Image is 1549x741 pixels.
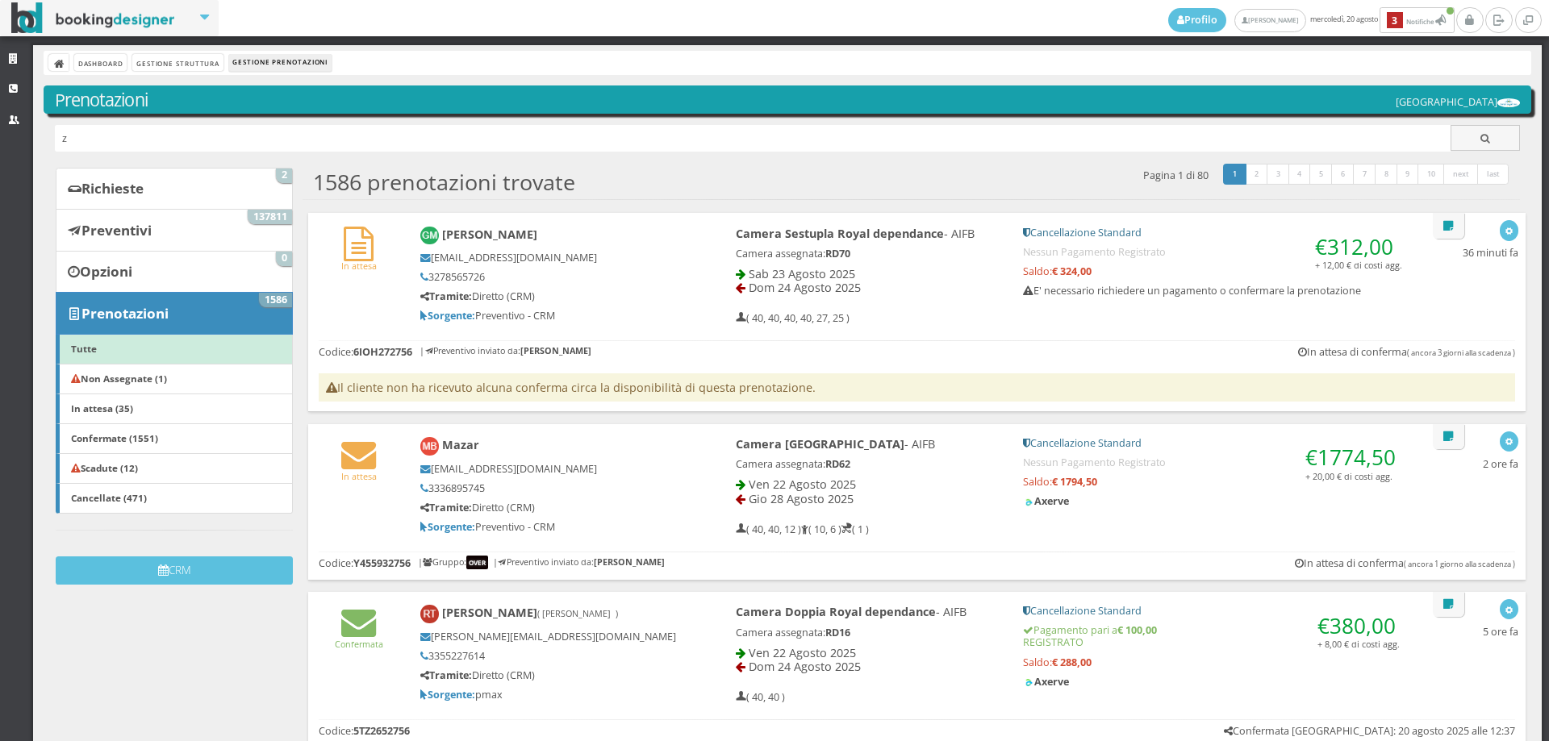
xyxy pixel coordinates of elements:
[1477,164,1509,185] a: last
[1298,346,1515,358] h5: In attesa di conferma
[420,290,681,302] h5: Diretto (CRM)
[1023,605,1403,617] h5: Cancellazione Standard
[1023,456,1403,468] h5: Nessun Pagamento Registrato
[420,605,439,623] img: Roberto Tessitore
[1168,7,1456,33] span: mercoledì, 20 agosto
[353,724,410,738] b: 5TZ2652756
[420,310,681,322] h5: Preventivo - CRM
[1168,8,1226,32] a: Profilo
[56,453,293,484] a: Scadute (12)
[1497,98,1520,107] img: ea773b7e7d3611ed9c9d0608f5526cb6.png
[420,309,475,323] b: Sorgente:
[736,627,1001,639] h5: Camera assegnata:
[56,556,293,585] button: CRM
[341,247,377,272] a: In attesa
[749,266,855,281] span: Sab 23 Agosto 2025
[420,271,681,283] h5: 3278565726
[1023,497,1034,508] img: c9478baee3f911eca87d0ad4188765b0.png
[420,252,681,264] h5: [EMAIL_ADDRESS][DOMAIN_NAME]
[420,227,439,245] img: gina mandoza
[319,373,1514,402] h4: Il cliente non ha ricevuto alcuna conferma circa la disponibilità di questa prenotazione.
[420,501,472,514] b: Tramite:
[420,631,681,643] h5: [PERSON_NAME][EMAIL_ADDRESS][DOMAIN_NAME]
[1375,164,1398,185] a: 8
[1023,476,1403,488] h5: Saldo:
[1117,623,1157,637] strong: € 100,00
[736,523,869,535] h5: ( 40, 40, 12 ) ( 10, 6 ) ( 1 )
[1317,638,1400,650] small: + 8,00 € di costi agg.
[319,557,411,569] h5: Codice:
[749,659,861,674] span: Dom 24 Agosto 2025
[56,393,293,424] a: In attesa (35)
[1245,164,1268,185] a: 2
[56,209,293,251] a: Preventivi 137811
[736,458,1001,470] h5: Camera assegnata:
[1023,675,1069,689] b: Axerve
[1224,725,1515,737] h5: Confermata [GEOGRAPHIC_DATA]: 20 agosto 2025 alle 12:37
[1023,656,1403,668] h5: Saldo:
[420,668,472,682] b: Tramite:
[1404,559,1515,569] small: ( ancora 1 giorno alla scadenza )
[420,521,681,533] h5: Preventivo - CRM
[1387,12,1403,29] b: 3
[319,725,410,737] h5: Codice:
[825,457,850,471] b: RD62
[71,402,133,414] b: In attesa (35)
[1397,164,1420,185] a: 9
[56,251,293,293] a: Opzioni 0
[1052,475,1097,489] strong: € 1794,50
[1331,164,1355,185] a: 6
[1295,557,1515,569] h5: In attesa di conferma
[736,437,1001,451] h4: - AIFB
[736,227,1001,240] h4: - AIFB
[56,168,293,210] a: Richieste 2
[442,605,618,620] b: [PERSON_NAME]
[1407,348,1515,358] small: ( ancora 3 giorni alla scadenza )
[1443,164,1479,185] a: next
[1317,443,1396,472] span: 1774,50
[71,372,167,385] b: Non Assegnate (1)
[736,312,850,324] h5: ( 40, 40, 40, 40, 27, 25 )
[1023,624,1403,648] h5: Pagamento pari a REGISTRATO
[420,482,681,494] h5: 3336895745
[1023,437,1403,449] h5: Cancellazione Standard
[1052,264,1092,278] strong: € 324,00
[56,292,293,334] a: Prenotazioni 1586
[1380,7,1455,33] button: 3Notifiche
[420,437,439,456] img: Masar Berisha
[420,689,681,701] h5: pmax
[442,437,479,452] b: Mazar
[1327,232,1393,261] span: 312,00
[736,226,944,241] b: Camera Sestupla Royal dependance
[55,125,1451,152] input: Ricerca cliente - (inserisci il codice, il nome, il cognome, il numero di telefono o la mail)
[469,558,486,567] b: over
[1023,246,1403,258] h5: Nessun Pagamento Registrato
[1023,265,1403,277] h5: Saldo:
[1330,611,1396,640] span: 380,00
[1234,9,1306,32] a: [PERSON_NAME]
[74,54,127,71] a: Dashboard
[1315,259,1402,271] small: + 12,00 € di costi agg.
[81,179,144,198] b: Richieste
[1317,611,1396,640] span: €
[132,54,223,71] a: Gestione Struttura
[736,604,936,619] b: Camera Doppia Royal dependance
[1353,164,1376,185] a: 7
[1396,96,1520,108] h5: [GEOGRAPHIC_DATA]
[1483,458,1518,470] h5: 2 ore fa
[71,491,147,504] b: Cancellate (471)
[71,431,158,444] b: Confermate (1551)
[420,463,681,475] h5: [EMAIL_ADDRESS][DOMAIN_NAME]
[1267,164,1290,185] a: 3
[420,289,472,303] b: Tramite:
[80,262,132,281] b: Opzioni
[493,557,665,568] h6: | Preventivo inviato da:
[276,252,292,266] span: 0
[594,556,665,568] b: [PERSON_NAME]
[1463,247,1518,259] h5: 36 minuti fa
[749,491,854,506] span: Gio 28 Agosto 2025
[420,502,681,514] h5: Diretto (CRM)
[229,54,332,72] li: Gestione Prenotazioni
[736,605,1001,618] h4: - AIFB
[736,248,1001,260] h5: Camera assegnata:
